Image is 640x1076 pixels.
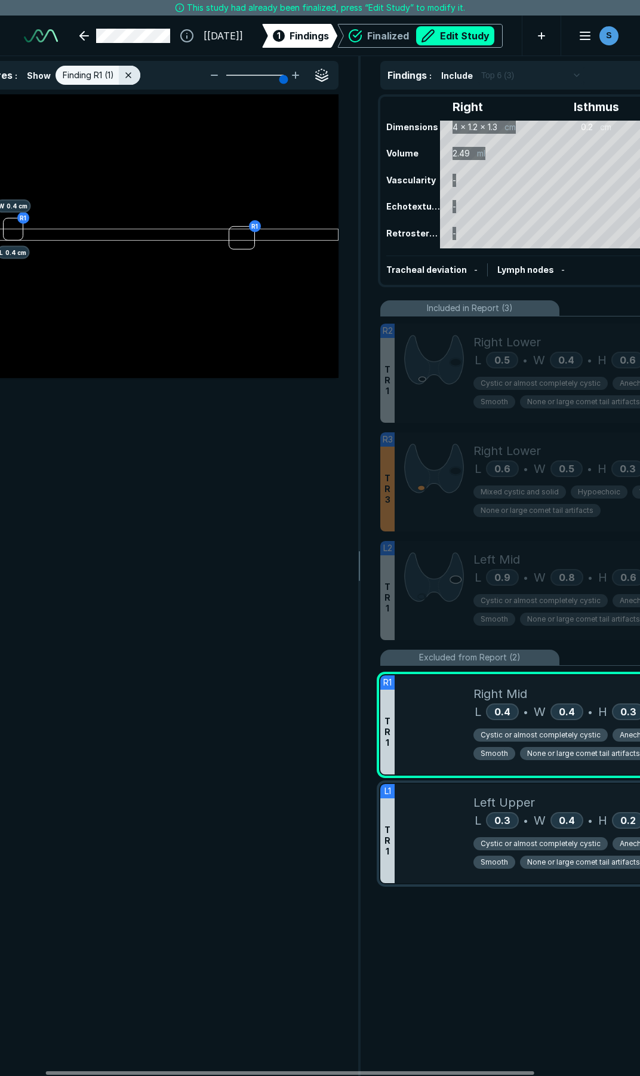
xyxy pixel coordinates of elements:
[474,265,478,275] span: -
[523,353,527,367] span: •
[481,595,601,606] span: Cystic or almost completely cystic
[494,354,510,366] span: 0.5
[494,814,510,826] span: 0.3
[384,785,391,798] span: L1
[473,551,520,568] span: Left Mid
[534,568,546,586] span: W
[533,351,545,369] span: W
[578,487,620,497] span: Hypoechoic
[527,857,640,868] span: None or large comet tail artifacts
[475,703,481,721] span: L
[473,442,541,460] span: Right Lower
[598,568,607,586] span: H
[367,26,494,45] div: Finalized
[598,351,607,369] span: H
[524,570,528,585] span: •
[559,463,574,475] span: 0.5
[524,705,528,719] span: •
[588,705,592,719] span: •
[481,614,508,625] span: Smooth
[404,333,464,386] img: vmMAAAAASUVORK5CYII=
[277,29,281,42] span: 1
[481,748,508,759] span: Smooth
[475,811,481,829] span: L
[481,838,601,849] span: Cystic or almost completely cystic
[527,748,640,759] span: None or large comet tail artifacts
[386,265,467,275] span: Tracheal deviation
[475,460,481,478] span: L
[524,813,528,828] span: •
[561,265,565,275] span: -
[620,814,636,826] span: 0.2
[337,24,503,48] div: FinalizedEdit Study
[620,571,636,583] span: 0.6
[599,26,619,45] div: avatar-name
[559,706,575,718] span: 0.4
[534,460,546,478] span: W
[475,351,481,369] span: L
[384,582,390,614] span: T R 1
[598,811,607,829] span: H
[384,716,390,748] span: T R 1
[494,463,510,475] span: 0.6
[571,24,621,48] button: avatar-name
[384,364,390,396] span: T R 1
[494,571,510,583] span: 0.9
[473,333,541,351] span: Right Lower
[427,302,513,315] span: Included in Report (3)
[497,265,554,275] span: Lymph nodes
[475,568,481,586] span: L
[494,706,510,718] span: 0.4
[620,463,636,475] span: 0.3
[416,26,494,45] button: Edit Study
[383,542,392,555] span: L2
[481,396,508,407] span: Smooth
[588,570,592,585] span: •
[63,69,114,82] span: Finding R1 (1)
[15,70,17,81] span: :
[419,651,521,664] span: Excluded from Report (2)
[429,70,432,81] span: :
[383,433,393,446] span: R3
[606,29,611,42] span: S
[404,551,464,604] img: 4uX03sAAAAGSURBVAMA62Oa9iL97ZcAAAAASUVORK5CYII=
[481,487,559,497] span: Mixed cystic and solid
[187,1,465,14] span: This study had already been finalized, press “Edit Study” to modify it.
[24,27,58,44] img: See-Mode Logo
[534,703,546,721] span: W
[387,69,427,81] span: Findings
[473,685,527,703] span: Right Mid
[204,29,243,43] span: [[DATE]]
[383,324,393,337] span: R2
[290,29,329,43] span: Findings
[473,794,535,811] span: Left Upper
[559,571,575,583] span: 0.8
[620,706,636,718] span: 0.3
[558,354,574,366] span: 0.4
[481,69,514,82] span: Top 6 (3)
[559,814,575,826] span: 0.4
[598,703,607,721] span: H
[27,69,51,82] span: Show
[587,353,592,367] span: •
[19,23,63,49] a: See-Mode Logo
[383,676,392,689] span: R1
[620,354,636,366] span: 0.6
[598,460,607,478] span: H
[441,69,473,82] span: Include
[587,462,592,476] span: •
[262,24,337,48] div: 1Findings
[524,462,528,476] span: •
[481,505,593,516] span: None or large comet tail artifacts
[384,473,390,505] span: T R 3
[481,730,601,740] span: Cystic or almost completely cystic
[527,396,640,407] span: None or large comet tail artifacts
[481,378,601,389] span: Cystic or almost completely cystic
[534,811,546,829] span: W
[404,442,464,495] img: 855xMuAAAABklEQVQDAM57mfaMCROQAAAAAElFTkSuQmCC
[384,825,390,857] span: T R 1
[481,857,508,868] span: Smooth
[588,813,592,828] span: •
[527,614,640,625] span: None or large comet tail artifacts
